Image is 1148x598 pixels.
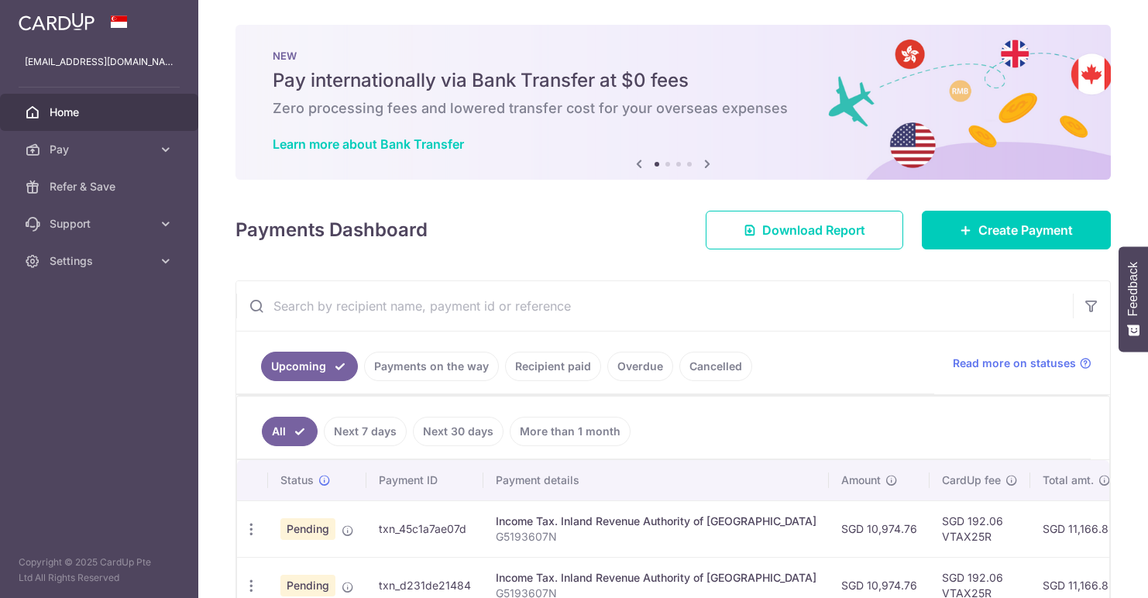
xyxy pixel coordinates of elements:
a: All [262,417,318,446]
span: Support [50,216,152,232]
a: Overdue [607,352,673,381]
th: Payment ID [366,460,483,500]
p: NEW [273,50,1074,62]
span: Status [280,473,314,488]
a: Next 30 days [413,417,504,446]
span: CardUp fee [942,473,1001,488]
th: Payment details [483,460,829,500]
a: Upcoming [261,352,358,381]
img: Bank transfer banner [235,25,1111,180]
span: Pay [50,142,152,157]
button: Feedback - Show survey [1119,246,1148,352]
div: Income Tax. Inland Revenue Authority of [GEOGRAPHIC_DATA] [496,570,816,586]
td: SGD 192.06 VTAX25R [930,500,1030,557]
span: Feedback [1126,262,1140,316]
a: Next 7 days [324,417,407,446]
p: [EMAIL_ADDRESS][DOMAIN_NAME] [25,54,174,70]
a: Read more on statuses [953,356,1091,371]
td: SGD 11,166.82 [1030,500,1128,557]
img: CardUp [19,12,95,31]
a: Create Payment [922,211,1111,249]
span: Amount [841,473,881,488]
h4: Payments Dashboard [235,216,428,244]
a: Cancelled [679,352,752,381]
span: Create Payment [978,221,1073,239]
p: G5193607N [496,529,816,545]
span: Total amt. [1043,473,1094,488]
span: Refer & Save [50,179,152,194]
span: Settings [50,253,152,269]
input: Search by recipient name, payment id or reference [236,281,1073,331]
td: txn_45c1a7ae07d [366,500,483,557]
span: Pending [280,518,335,540]
div: Income Tax. Inland Revenue Authority of [GEOGRAPHIC_DATA] [496,514,816,529]
a: Learn more about Bank Transfer [273,136,464,152]
span: Read more on statuses [953,356,1076,371]
h5: Pay internationally via Bank Transfer at $0 fees [273,68,1074,93]
a: More than 1 month [510,417,631,446]
span: Home [50,105,152,120]
a: Download Report [706,211,903,249]
td: SGD 10,974.76 [829,500,930,557]
span: Pending [280,575,335,596]
h6: Zero processing fees and lowered transfer cost for your overseas expenses [273,99,1074,118]
span: Download Report [762,221,865,239]
a: Payments on the way [364,352,499,381]
a: Recipient paid [505,352,601,381]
